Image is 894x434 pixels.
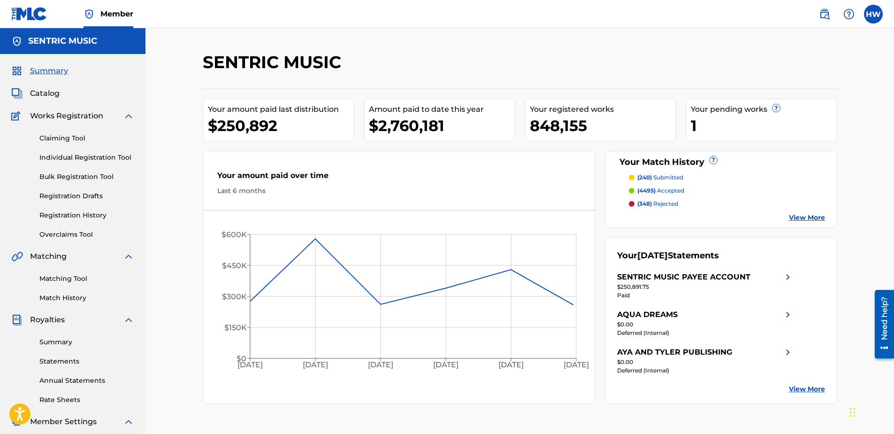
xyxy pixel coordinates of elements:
a: (240) submitted [629,173,825,182]
a: View More [789,384,825,394]
img: Top Rightsholder [84,8,95,20]
span: Summary [30,65,68,77]
img: expand [123,251,134,262]
img: expand [123,314,134,325]
div: Your amount paid last distribution [208,104,354,115]
a: Overclaims Tool [39,230,134,240]
tspan: [DATE] [433,361,458,370]
div: SENTRIC MUSIC PAYEE ACCOUNT [617,271,750,283]
h2: SENTRIC MUSIC [203,52,346,73]
span: Royalties [30,314,65,325]
div: $0.00 [617,358,794,366]
img: Catalog [11,88,23,99]
div: Your registered works [530,104,676,115]
a: Matching Tool [39,274,134,284]
img: search [819,8,830,20]
div: Help [840,5,858,23]
tspan: $450K [222,261,246,270]
div: $250,892 [208,115,354,136]
iframe: Resource Center [868,287,894,362]
div: Your Statements [617,249,719,262]
tspan: [DATE] [303,361,328,370]
a: SummarySummary [11,65,68,77]
a: Registration Drafts [39,191,134,201]
a: SENTRIC MUSIC PAYEE ACCOUNTright chevron icon$250,891.75Paid [617,271,794,300]
span: ? [772,104,780,112]
tspan: [DATE] [368,361,393,370]
a: Statements [39,356,134,366]
span: Member Settings [30,416,97,427]
tspan: [DATE] [237,361,262,370]
span: Member [100,8,133,19]
div: Amount paid to date this year [369,104,515,115]
a: Registration History [39,210,134,220]
img: MLC Logo [11,7,47,21]
img: expand [123,110,134,122]
a: Match History [39,293,134,303]
div: Your Match History [617,156,825,169]
span: (240) [637,174,652,181]
div: Deferred (Internal) [617,329,794,337]
img: Summary [11,65,23,77]
div: AQUA DREAMS [617,309,678,320]
a: Claiming Tool [39,133,134,143]
div: Your pending works [691,104,837,115]
a: Individual Registration Tool [39,153,134,163]
a: Public Search [815,5,834,23]
div: Last 6 months [217,186,581,196]
span: Works Registration [30,110,103,122]
span: Catalog [30,88,60,99]
tspan: [DATE] [498,361,524,370]
p: accepted [637,186,684,195]
img: Member Settings [11,416,23,427]
div: User Menu [864,5,883,23]
div: 1 [691,115,837,136]
div: Drag [850,398,856,426]
span: (4495) [637,187,656,194]
a: (4495) accepted [629,186,825,195]
img: Accounts [11,36,23,47]
a: (348) rejected [629,200,825,208]
div: Your amount paid over time [217,170,581,186]
img: expand [123,416,134,427]
tspan: $150K [224,323,246,332]
img: Royalties [11,314,23,325]
tspan: $0 [236,354,246,363]
a: View More [789,213,825,223]
a: Annual Statements [39,376,134,386]
div: Deferred (Internal) [617,366,794,375]
p: rejected [637,200,678,208]
div: $2,760,181 [369,115,515,136]
div: AYA AND TYLER PUBLISHING [617,347,732,358]
a: AYA AND TYLER PUBLISHINGright chevron icon$0.00Deferred (Internal) [617,347,794,375]
span: (348) [637,200,652,207]
tspan: $600K [221,230,246,239]
div: Paid [617,291,794,300]
img: Works Registration [11,110,23,122]
a: Summary [39,337,134,347]
tspan: $300K [222,292,246,301]
img: right chevron icon [782,347,794,358]
span: ? [710,156,717,164]
span: [DATE] [637,250,668,261]
iframe: Chat Widget [847,389,894,434]
img: right chevron icon [782,271,794,283]
span: Matching [30,251,67,262]
a: AQUA DREAMSright chevron icon$0.00Deferred (Internal) [617,309,794,337]
img: Matching [11,251,23,262]
p: submitted [637,173,683,182]
div: $0.00 [617,320,794,329]
a: Bulk Registration Tool [39,172,134,182]
tspan: [DATE] [564,361,589,370]
div: 848,155 [530,115,676,136]
img: help [843,8,855,20]
h5: SENTRIC MUSIC [28,36,97,46]
div: $250,891.75 [617,283,794,291]
img: right chevron icon [782,309,794,320]
a: CatalogCatalog [11,88,60,99]
a: Rate Sheets [39,395,134,405]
